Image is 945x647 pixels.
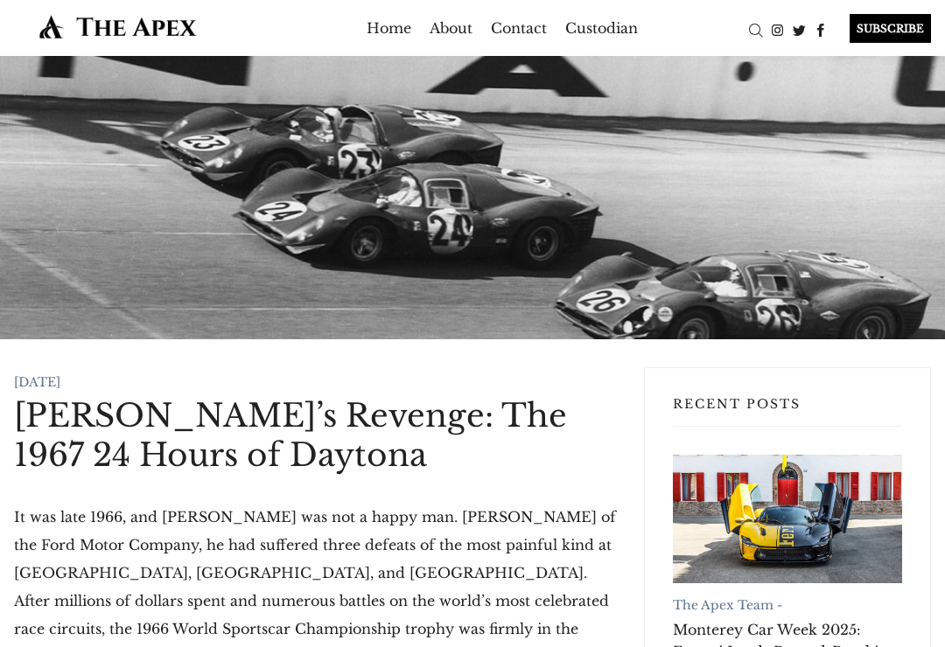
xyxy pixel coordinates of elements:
h3: Recent Posts [673,396,902,427]
a: SUBSCRIBE [832,14,931,43]
div: SUBSCRIBE [850,14,931,43]
a: Contact [491,14,547,42]
a: Instagram [766,20,788,38]
a: Facebook [810,20,832,38]
a: Home [367,14,411,42]
a: Search [745,20,766,38]
img: The Apex by Custodian [14,14,222,39]
a: The Apex Team - [673,597,782,613]
a: About [430,14,472,42]
time: [DATE] [14,374,60,390]
h1: [PERSON_NAME]’s Revenge: The 1967 24 Hours of Daytona [14,396,616,475]
a: Twitter [788,20,810,38]
a: Custodian [565,14,638,42]
a: Monterey Car Week 2025: Ferrari Leads Record-Breaking Auctions with $432.8 Million in Sales [673,455,902,583]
